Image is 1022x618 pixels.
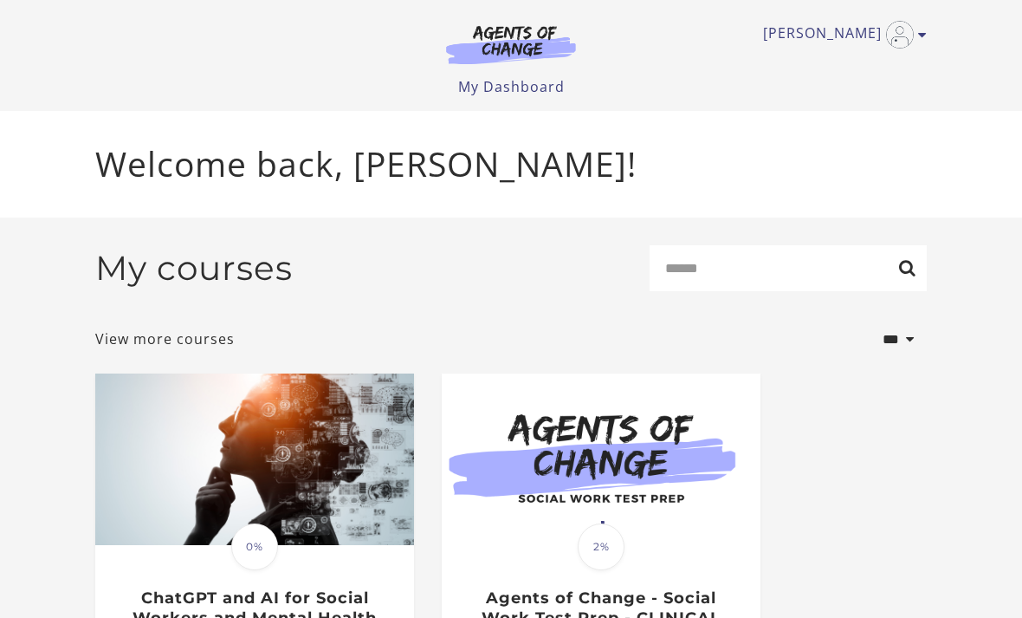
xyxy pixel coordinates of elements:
[95,329,235,349] a: View more courses
[458,77,565,96] a: My Dashboard
[95,248,293,289] h2: My courses
[428,24,594,64] img: Agents of Change Logo
[231,524,278,570] span: 0%
[95,139,927,190] p: Welcome back, [PERSON_NAME]!
[763,21,918,49] a: Toggle menu
[578,524,624,570] span: 2%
